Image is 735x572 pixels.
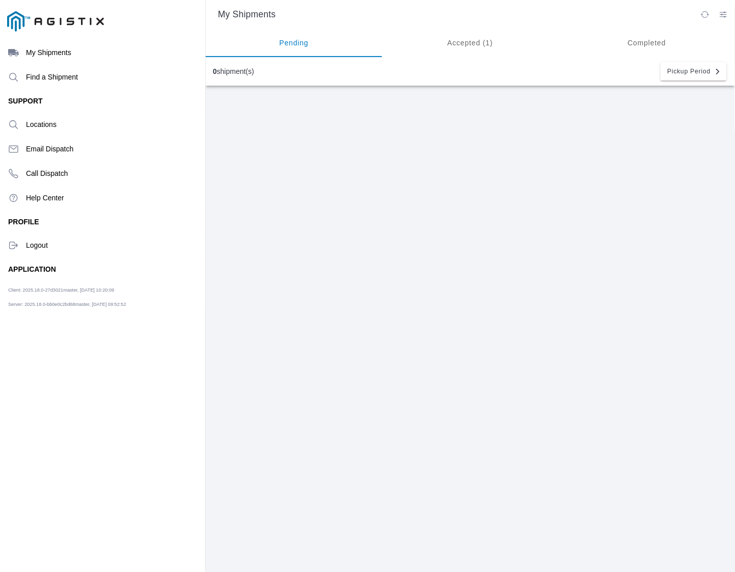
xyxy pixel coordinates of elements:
[26,120,197,128] ion-label: Locations
[667,68,711,74] span: Pickup Period
[26,48,197,57] ion-label: My Shipments
[8,301,150,312] ion-label: Server: 2025.18.0-bb0e0c2bd68
[26,194,197,202] ion-label: Help Center
[26,73,197,81] ion-label: Find a Shipment
[208,9,696,20] ion-title: My Shipments
[63,288,114,293] span: master, [DATE] 10:20:09
[213,67,217,75] b: 0
[559,29,735,57] ion-segment-button: Completed
[26,145,197,153] ion-label: Email Dispatch
[8,288,150,298] ion-label: Client: 2025.18.0-27d3021
[382,29,558,57] ion-segment-button: Accepted (1)
[206,29,382,57] ion-segment-button: Pending
[26,169,197,177] ion-label: Call Dispatch
[213,67,254,75] div: shipment(s)
[75,301,126,307] span: master, [DATE] 09:52:52
[26,241,197,249] ion-label: Logout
